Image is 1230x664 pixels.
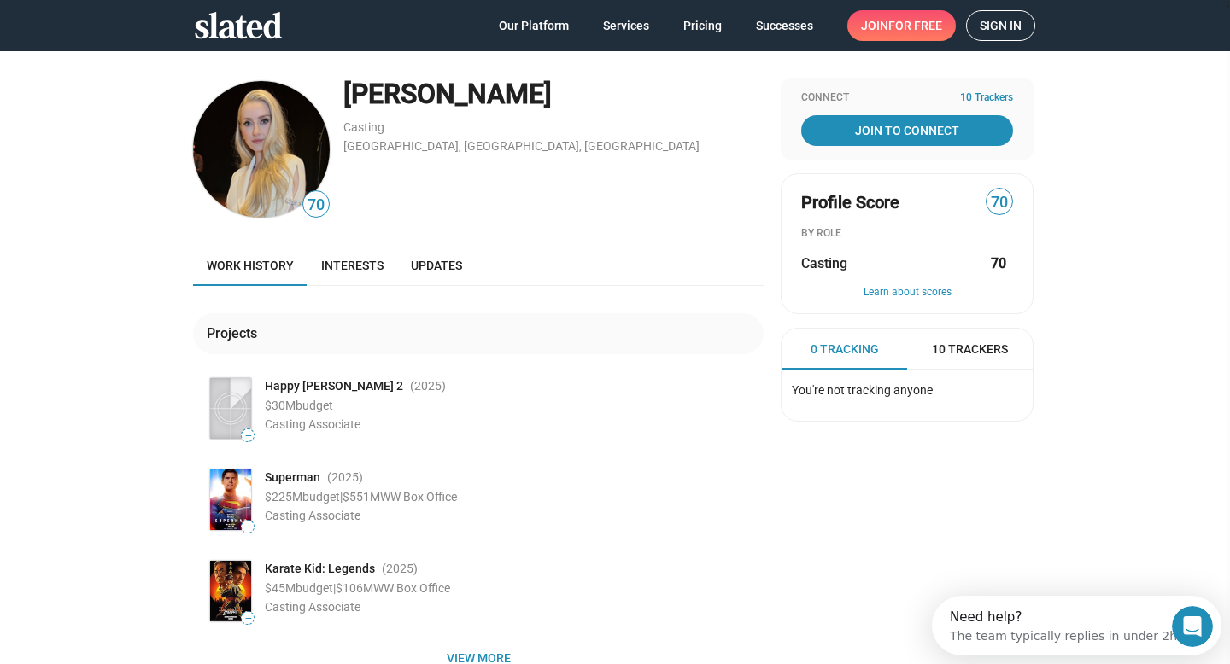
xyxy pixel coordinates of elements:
[7,7,296,54] div: Open Intercom Messenger
[801,254,847,272] span: Casting
[343,139,700,153] a: [GEOGRAPHIC_DATA], [GEOGRAPHIC_DATA], [GEOGRAPHIC_DATA]
[801,286,1013,300] button: Learn about scores
[960,91,1013,105] span: 10 Trackers
[801,227,1013,241] div: BY ROLE
[302,490,340,504] span: budget
[742,10,827,41] a: Successes
[343,120,384,134] a: Casting
[980,11,1022,40] span: Sign in
[18,15,245,28] div: Need help?
[207,259,294,272] span: Work history
[265,490,302,504] span: $225M
[265,581,296,595] span: $45M
[327,469,363,486] span: (2025 )
[861,10,942,41] span: Join
[1172,606,1213,647] iframe: Intercom live chat
[207,324,264,342] div: Projects
[296,399,333,412] span: budget
[589,10,663,41] a: Services
[193,245,307,286] a: Work history
[265,399,296,412] span: $30M
[242,431,254,440] span: —
[801,115,1013,146] a: Join To Connect
[792,383,933,397] span: You're not tracking anyone
[265,509,360,522] span: Casting Associate
[932,341,1008,358] span: 10 Trackers
[888,10,942,41] span: for free
[683,10,722,41] span: Pricing
[307,245,397,286] a: Interests
[343,76,764,113] div: [PERSON_NAME]
[210,469,251,530] img: Poster: Superman
[303,194,329,217] span: 70
[499,10,569,41] span: Our Platform
[343,490,380,504] span: $551M
[603,10,649,41] span: Services
[242,614,254,623] span: —
[265,378,403,394] span: Happy [PERSON_NAME] 2
[966,10,1035,41] a: Sign in
[321,259,384,272] span: Interests
[373,581,450,595] span: WW Box Office
[411,259,462,272] span: Updates
[485,10,583,41] a: Our Platform
[801,91,1013,105] div: Connect
[193,81,330,218] img: Kim Winther
[801,191,899,214] span: Profile Score
[756,10,813,41] span: Successes
[265,561,375,577] span: Karate Kid: Legends
[333,581,336,595] span: |
[382,561,418,577] span: (2025 )
[410,378,446,394] span: (2025 )
[296,581,333,595] span: budget
[265,417,360,431] span: Casting Associate
[265,469,320,486] span: Superman
[18,28,245,46] div: The team typically replies in under 2h
[340,490,343,504] span: |
[987,191,1012,214] span: 70
[397,245,476,286] a: Updates
[805,115,1010,146] span: Join To Connect
[336,581,373,595] span: $106M
[811,341,879,358] span: 0 Tracking
[265,600,360,614] span: Casting Associate
[991,254,1006,272] strong: 70
[932,596,1221,655] iframe: Intercom live chat discovery launcher
[242,522,254,532] span: —
[210,378,251,439] img: Poster: Happy Gilmore 2
[847,10,956,41] a: Joinfor free
[380,490,457,504] span: WW Box Office
[210,561,251,621] img: Poster: Karate Kid: Legends
[670,10,735,41] a: Pricing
